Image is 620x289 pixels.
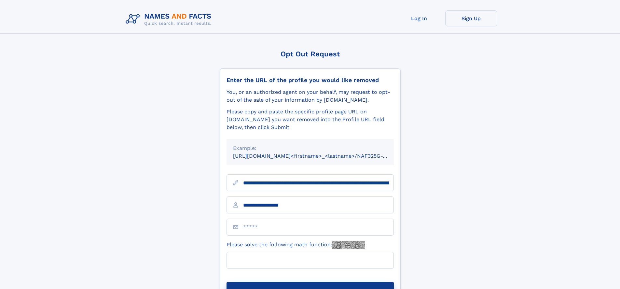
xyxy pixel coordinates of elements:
[227,88,394,104] div: You, or an authorized agent on your behalf, may request to opt-out of the sale of your informatio...
[233,153,406,159] small: [URL][DOMAIN_NAME]<firstname>_<lastname>/NAF325G-xxxxxxxx
[220,50,401,58] div: Opt Out Request
[445,10,497,26] a: Sign Up
[227,108,394,131] div: Please copy and paste the specific profile page URL on [DOMAIN_NAME] you want removed into the Pr...
[233,144,387,152] div: Example:
[393,10,445,26] a: Log In
[227,77,394,84] div: Enter the URL of the profile you would like removed
[227,241,365,249] label: Please solve the following math function:
[123,10,217,28] img: Logo Names and Facts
